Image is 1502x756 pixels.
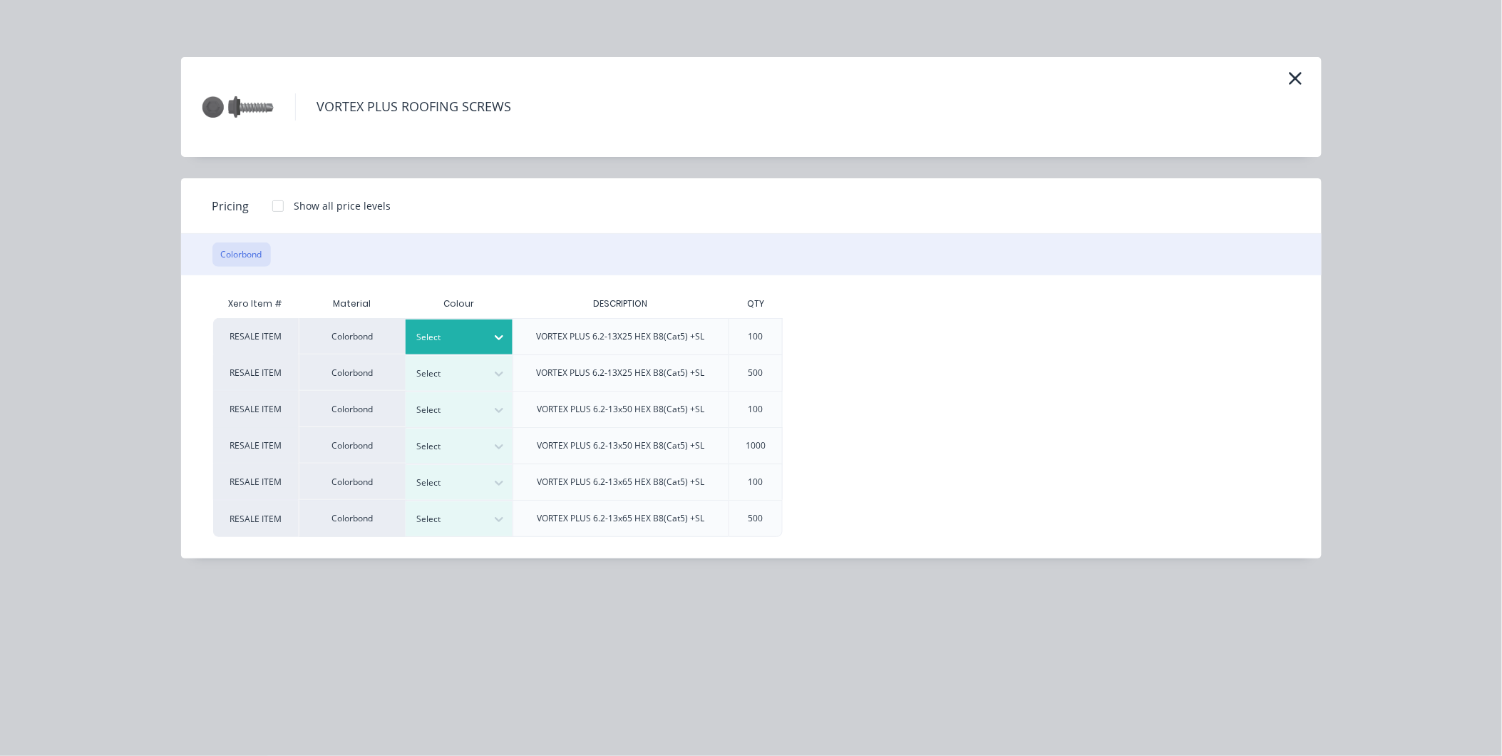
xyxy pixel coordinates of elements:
[299,500,406,537] div: Colorbond
[213,427,299,464] div: RESALE ITEM
[213,290,299,318] div: Xero Item #
[406,290,513,318] div: Colour
[736,286,776,322] div: QTY
[299,391,406,427] div: Colorbond
[213,318,299,354] div: RESALE ITEM
[749,476,763,489] div: 100
[537,330,705,343] div: VORTEX PLUS 6.2-13X25 HEX B8(Cat5) +SL
[749,367,763,379] div: 500
[213,500,299,537] div: RESALE ITEM
[294,198,391,213] div: Show all price levels
[299,318,406,354] div: Colorbond
[299,427,406,464] div: Colorbond
[299,354,406,391] div: Colorbond
[749,403,763,416] div: 100
[537,367,705,379] div: VORTEX PLUS 6.2-13X25 HEX B8(Cat5) +SL
[212,242,271,267] button: Colorbond
[295,93,533,121] h4: VORTEX PLUS ROOFING SCREWS
[202,71,274,143] img: VORTEX PLUS ROOFING SCREWS
[537,476,704,489] div: VORTEX PLUS 6.2-13x65 HEX B8(Cat5) +SL
[746,439,766,452] div: 1000
[213,464,299,500] div: RESALE ITEM
[212,198,250,215] span: Pricing
[213,391,299,427] div: RESALE ITEM
[582,286,659,322] div: DESCRIPTION
[537,403,704,416] div: VORTEX PLUS 6.2-13x50 HEX B8(Cat5) +SL
[299,464,406,500] div: Colorbond
[749,330,763,343] div: 100
[537,512,704,525] div: VORTEX PLUS 6.2-13x65 HEX B8(Cat5) +SL
[213,354,299,391] div: RESALE ITEM
[299,290,406,318] div: Material
[749,512,763,525] div: 500
[537,439,704,452] div: VORTEX PLUS 6.2-13x50 HEX B8(Cat5) +SL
